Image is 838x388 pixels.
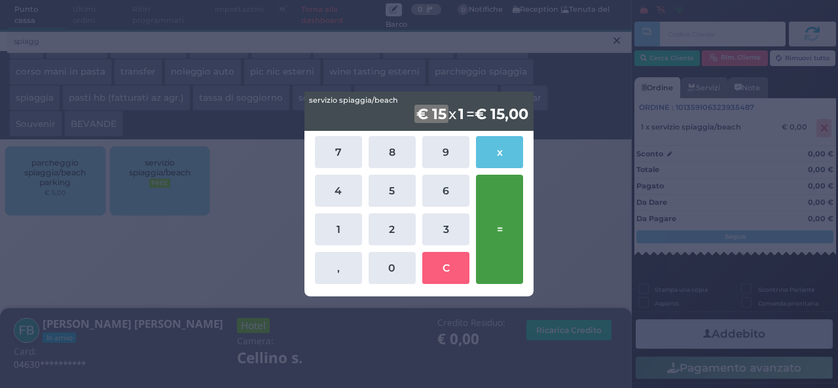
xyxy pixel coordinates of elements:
[369,252,416,284] button: 0
[369,213,416,245] button: 2
[315,213,362,245] button: 1
[315,175,362,207] button: 4
[475,105,528,123] b: € 15,00
[476,136,523,168] button: x
[422,252,469,284] button: C
[476,175,523,284] button: =
[309,95,398,106] span: servizio spiaggia/beach
[422,213,469,245] button: 3
[315,136,362,168] button: 7
[456,105,466,123] b: 1
[304,92,534,131] div: x =
[422,175,469,207] button: 6
[369,175,416,207] button: 5
[414,105,448,123] b: € 15
[369,136,416,168] button: 8
[315,252,362,284] button: ,
[422,136,469,168] button: 9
